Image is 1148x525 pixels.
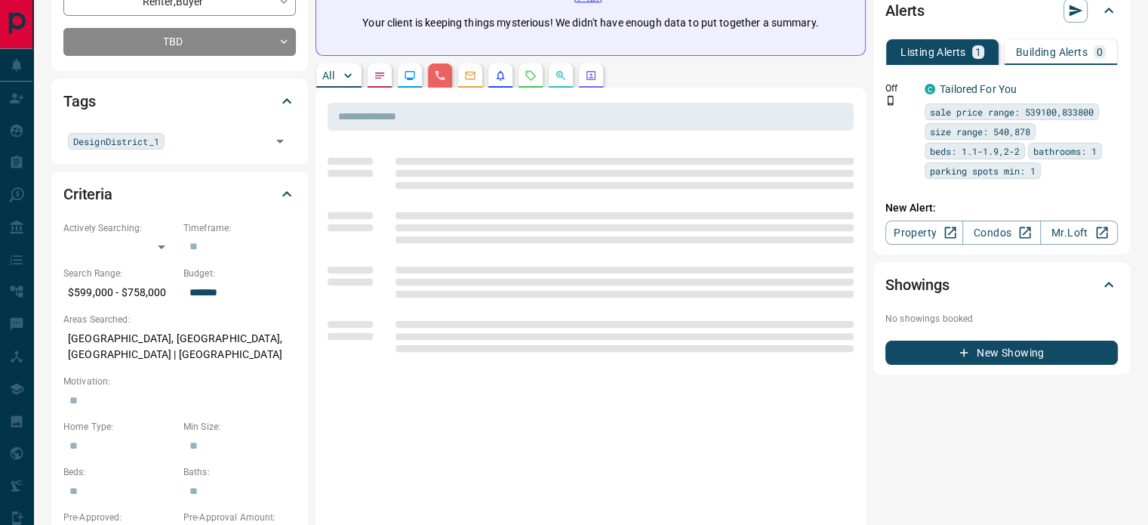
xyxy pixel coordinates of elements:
[930,104,1094,119] span: sale price range: 539100,833800
[555,69,567,82] svg: Opportunities
[1033,144,1097,159] span: bathrooms: 1
[183,465,296,479] p: Baths:
[63,182,112,206] h2: Criteria
[525,69,537,82] svg: Requests
[63,83,296,119] div: Tags
[63,511,176,524] p: Pre-Approved:
[930,163,1036,178] span: parking spots min: 1
[925,84,935,94] div: condos.ca
[900,47,966,57] p: Listing Alerts
[63,465,176,479] p: Beds:
[404,69,416,82] svg: Lead Browsing Activity
[73,134,159,149] span: DesignDistrict_1
[63,176,296,212] div: Criteria
[183,511,296,524] p: Pre-Approval Amount:
[885,267,1118,303] div: Showings
[269,131,291,152] button: Open
[63,375,296,388] p: Motivation:
[885,273,949,297] h2: Showings
[63,313,296,326] p: Areas Searched:
[885,82,916,95] p: Off
[374,69,386,82] svg: Notes
[322,70,334,81] p: All
[940,83,1017,95] a: Tailored For You
[63,89,95,113] h2: Tags
[183,221,296,235] p: Timeframe:
[885,221,963,245] a: Property
[962,221,1040,245] a: Condos
[464,69,476,82] svg: Emails
[63,280,176,305] p: $599,000 - $758,000
[885,341,1118,365] button: New Showing
[975,47,981,57] p: 1
[1097,47,1103,57] p: 0
[183,420,296,434] p: Min Size:
[930,144,1020,159] span: beds: 1.1-1.9,2-2
[585,69,597,82] svg: Agent Actions
[63,267,176,280] p: Search Range:
[1016,47,1088,57] p: Building Alerts
[930,124,1030,139] span: size range: 540,878
[63,420,176,434] p: Home Type:
[63,221,176,235] p: Actively Searching:
[1040,221,1118,245] a: Mr.Loft
[63,28,296,56] div: TBD
[63,326,296,367] p: [GEOGRAPHIC_DATA], [GEOGRAPHIC_DATA], [GEOGRAPHIC_DATA] | [GEOGRAPHIC_DATA]
[885,312,1118,326] p: No showings booked
[362,15,818,31] p: Your client is keeping things mysterious! We didn't have enough data to put together a summary.
[183,267,296,280] p: Budget:
[434,69,446,82] svg: Calls
[885,200,1118,216] p: New Alert:
[494,69,506,82] svg: Listing Alerts
[885,95,896,106] svg: Push Notification Only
